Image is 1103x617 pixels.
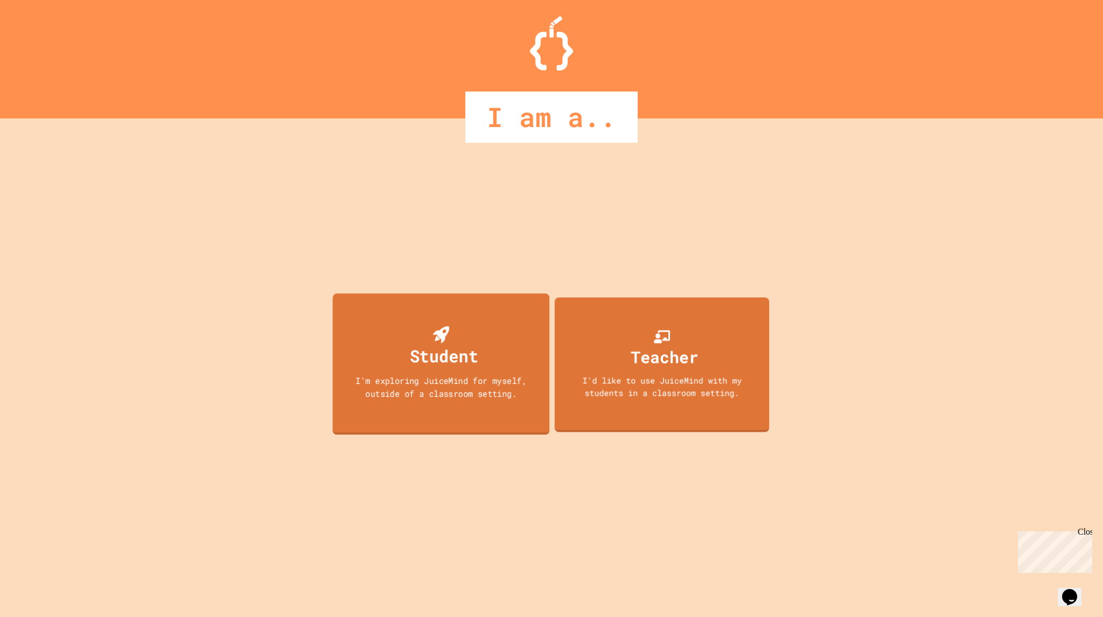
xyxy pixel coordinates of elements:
iframe: chat widget [1014,527,1092,573]
div: Student [410,343,478,369]
div: Chat with us now!Close [4,4,74,68]
div: Teacher [631,345,698,369]
img: Logo.svg [530,16,573,71]
div: I'd like to use JuiceMind with my students in a classroom setting. [566,374,759,398]
div: I'm exploring JuiceMind for myself, outside of a classroom setting. [344,374,539,399]
div: I am a.. [465,92,638,143]
iframe: chat widget [1058,574,1092,606]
